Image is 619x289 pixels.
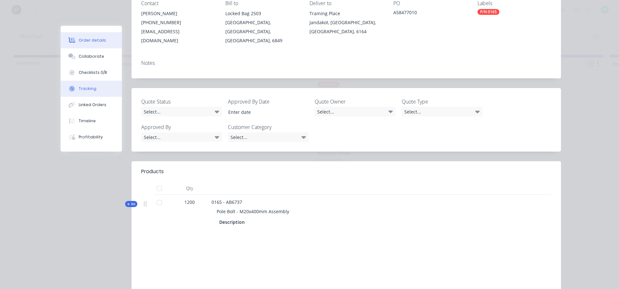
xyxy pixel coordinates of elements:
label: Customer Category [228,123,309,131]
div: Select... [141,107,222,116]
button: Checklists 0/8 [61,65,122,81]
div: Kit [125,201,137,207]
div: Profitability [79,134,103,140]
div: Qty [170,182,209,195]
div: Linked Orders [79,102,106,108]
div: Contact [141,0,215,6]
button: Tracking [61,81,122,97]
span: Pole Bolt - M20x400mm Assembly [217,208,289,214]
div: Select... [402,107,482,116]
div: Description [219,217,247,227]
label: Approved By [141,123,222,131]
div: Collaborate [79,54,104,59]
span: 1200 [184,199,195,205]
div: Jandakot, [GEOGRAPHIC_DATA], [GEOGRAPHIC_DATA], 6164 [309,18,383,36]
label: Quote Type [402,98,482,105]
div: [PERSON_NAME][PHONE_NUMBER][EMAIL_ADDRESS][DOMAIN_NAME] [141,9,215,45]
button: Timeline [61,113,122,129]
div: Labels [477,0,551,6]
button: Order details [61,32,122,48]
input: Enter date [224,107,304,117]
div: Products [141,168,164,175]
div: PO [393,0,467,6]
div: [GEOGRAPHIC_DATA], [GEOGRAPHIC_DATA], [GEOGRAPHIC_DATA], 6849 [225,18,299,45]
div: Select... [228,132,309,142]
span: 0165 - AB6737 [211,199,242,205]
div: [PHONE_NUMBER] [141,18,215,27]
div: Locked Bag 2503 [225,9,299,18]
button: Collaborate [61,48,122,65]
div: Tracking [79,86,96,92]
button: Linked Orders [61,97,122,113]
div: Timeline [79,118,96,124]
div: P/N 0165 [477,9,499,15]
div: [EMAIL_ADDRESS][DOMAIN_NAME] [141,27,215,45]
div: Training PlaceJandakot, [GEOGRAPHIC_DATA], [GEOGRAPHIC_DATA], 6164 [309,9,383,36]
div: [PERSON_NAME] [141,9,215,18]
div: Select... [141,132,222,142]
div: Select... [315,107,395,116]
div: Deliver to [309,0,383,6]
div: Training Place [309,9,383,18]
label: Quote Status [141,98,222,105]
div: Bill to [225,0,299,6]
span: Kit [127,202,135,206]
div: Order details [79,37,106,43]
label: Quote Owner [315,98,395,105]
div: A58477010 [393,9,467,18]
div: Locked Bag 2503[GEOGRAPHIC_DATA], [GEOGRAPHIC_DATA], [GEOGRAPHIC_DATA], 6849 [225,9,299,45]
div: Checklists 0/8 [79,70,107,75]
label: Approved By Date [228,98,309,105]
div: Notes [141,60,551,66]
button: Profitability [61,129,122,145]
